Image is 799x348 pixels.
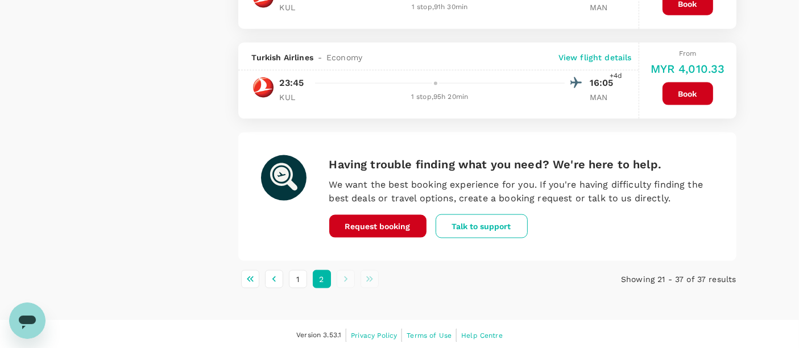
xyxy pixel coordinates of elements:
[590,92,618,103] p: MAN
[407,329,452,342] a: Terms of Use
[329,155,714,173] h6: Having trouble finding what you need? We're here to help.
[315,92,565,103] div: 1 stop , 95h 20min
[329,178,714,205] p: We want the best booking experience for you. If you're having difficulty finding the best deals o...
[296,330,341,341] span: Version 3.53.1
[252,76,275,99] img: TK
[313,52,326,63] span: -
[679,49,697,57] span: From
[461,332,503,339] span: Help Centre
[351,332,397,339] span: Privacy Policy
[280,76,304,90] p: 23:45
[590,76,618,90] p: 16:05
[351,329,397,342] a: Privacy Policy
[238,270,570,288] nav: pagination navigation
[570,274,736,285] p: Showing 21 - 37 of 37 results
[241,270,259,288] button: Go to first page
[558,52,632,63] p: View flight details
[590,2,618,13] p: MAN
[461,329,503,342] a: Help Centre
[315,2,565,13] div: 1 stop , 91h 30min
[265,270,283,288] button: Go to previous page
[326,52,362,63] span: Economy
[289,270,307,288] button: Go to page 1
[329,215,427,238] button: Request booking
[9,303,45,339] iframe: Button to launch messaging window
[407,332,452,339] span: Terms of Use
[663,82,713,105] button: Book
[610,71,622,82] span: +4d
[280,2,308,13] p: KUL
[252,52,313,63] span: Turkish Airlines
[651,60,725,78] h6: MYR 4,010.33
[313,270,331,288] button: page 2
[280,92,308,103] p: KUL
[436,214,528,238] button: Talk to support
